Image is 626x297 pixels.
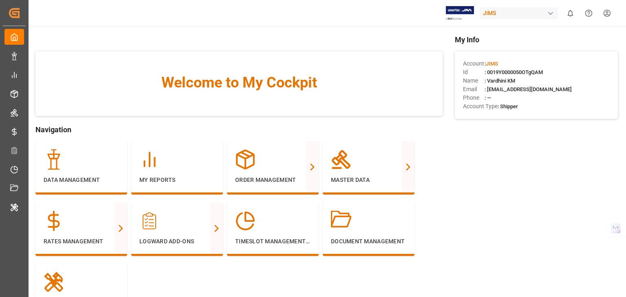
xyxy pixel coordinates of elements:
[480,5,561,21] button: JIMS
[498,103,518,109] span: : Shipper
[44,176,119,184] p: Data Management
[331,176,406,184] p: Master Data
[235,237,311,246] p: Timeslot Management V2
[480,7,558,19] div: JIMS
[139,176,215,184] p: My Reports
[455,34,618,45] span: My Info
[463,76,485,85] span: Name
[561,4,580,22] button: show 0 new notifications
[463,94,485,102] span: Phone
[446,6,474,20] img: Exertis%20JAM%20-%20Email%20Logo.jpg_1722504956.jpg
[331,237,406,246] p: Document Management
[485,95,491,101] span: : —
[580,4,598,22] button: Help Center
[235,176,311,184] p: Order Management
[486,61,498,67] span: JIMS
[463,68,485,76] span: Id
[485,86,572,92] span: : [EMAIL_ADDRESS][DOMAIN_NAME]
[463,85,485,94] span: Email
[139,237,215,246] p: Logward Add-ons
[44,237,119,246] p: Rates Management
[485,61,498,67] span: :
[463,59,485,68] span: Account
[463,102,498,111] span: Account Type
[35,124,443,135] span: Navigation
[485,78,515,84] span: : Vardhini KM
[52,72,426,94] span: Welcome to My Cockpit
[485,69,543,75] span: : 0019Y0000050OTgQAM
